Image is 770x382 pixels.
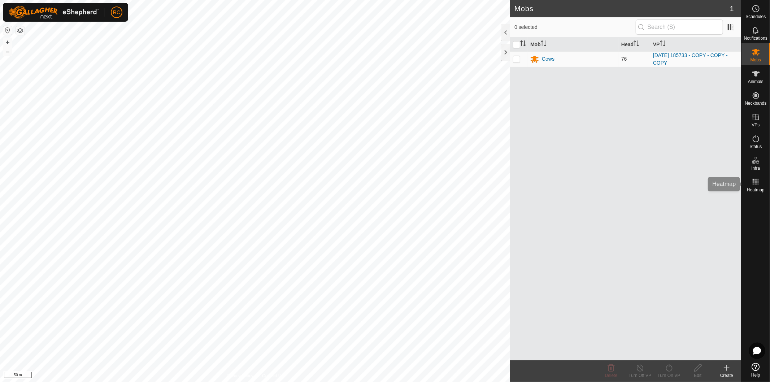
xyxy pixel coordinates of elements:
span: Infra [751,166,760,170]
span: 1 [730,3,734,14]
span: Notifications [744,36,767,40]
a: [DATE] 185733 - COPY - COPY - COPY [653,52,728,66]
th: Mob [527,38,618,52]
button: – [3,47,12,56]
span: Status [749,144,762,149]
p-sorticon: Activate to sort [634,42,639,47]
span: Heatmap [747,188,765,192]
span: 76 [621,56,627,62]
span: Delete [605,373,618,378]
th: Head [618,38,650,52]
button: + [3,38,12,47]
span: Help [751,373,760,377]
p-sorticon: Activate to sort [520,42,526,47]
span: Neckbands [745,101,766,105]
button: Reset Map [3,26,12,35]
th: VP [650,38,741,52]
img: Gallagher Logo [9,6,99,19]
button: Map Layers [16,26,25,35]
a: Contact Us [262,373,283,379]
div: Cows [542,55,554,63]
h2: Mobs [514,4,730,13]
span: Mobs [751,58,761,62]
div: Create [712,372,741,379]
input: Search (S) [636,19,723,35]
a: Privacy Policy [227,373,254,379]
span: Animals [748,79,764,84]
p-sorticon: Activate to sort [541,42,547,47]
div: Edit [683,372,712,379]
span: 0 selected [514,23,636,31]
div: Turn On VP [654,372,683,379]
span: VPs [752,123,760,127]
p-sorticon: Activate to sort [660,42,666,47]
span: Schedules [745,14,766,19]
span: RC [113,9,120,16]
a: Help [741,360,770,380]
div: Turn Off VP [626,372,654,379]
